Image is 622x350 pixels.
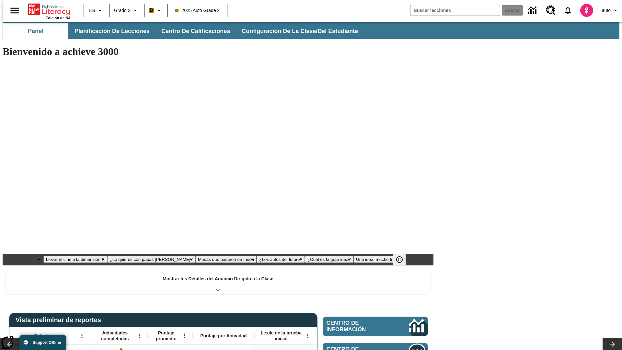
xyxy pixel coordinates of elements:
button: Perfil/Configuración [597,5,622,16]
a: Centro de recursos, Se abrirá en una pestaña nueva. [542,2,559,19]
button: Abrir menú [77,331,87,341]
a: Portada [28,3,70,16]
span: Edición de NJ [46,16,70,20]
button: Boost El color de la clase es anaranjado claro. Cambiar el color de la clase. [146,5,166,16]
div: Pausar [393,254,412,265]
div: Portada [28,2,70,20]
span: 2025 Auto Grade 2 [175,7,220,14]
button: Diapositiva 6 Una idea, mucho trabajo [353,256,406,263]
span: Grado 2 [114,7,131,14]
input: Buscar campo [410,5,500,16]
button: Diapositiva 2 ¿Lo quieres con papas fritas? [107,256,195,263]
span: ES [89,7,95,14]
button: Support Offline [19,335,66,350]
a: Centro de información [524,2,542,19]
button: Abrir menú [303,331,313,341]
button: Grado: Grado 2, Elige un grado [111,5,142,16]
span: Estudiante [34,333,58,339]
span: Actividades completadas [94,330,136,342]
button: Carrusel de lecciones, seguir [603,338,622,350]
span: Vista preliminar de reportes [16,316,104,324]
div: Subbarra de navegación [3,23,364,39]
p: Mostrar los Detalles del Anuncio Dirigido a la Clase [163,275,273,282]
span: Centro de información [327,320,387,333]
button: Escoja un nuevo avatar [576,2,597,19]
div: Subbarra de navegación [3,22,619,39]
div: Mostrar los Detalles del Anuncio Dirigido a la Clase [6,272,430,294]
button: Abrir el menú lateral [5,1,24,20]
span: Puntaje por Actividad [200,333,247,339]
img: avatar image [580,4,593,17]
span: Puntaje promedio [151,330,182,342]
button: Abrir menú [134,331,144,341]
button: Diapositiva 3 Modas que pasaron de moda [195,256,257,263]
button: Configuración de la clase/del estudiante [236,23,363,39]
button: Centro de calificaciones [156,23,235,39]
button: Planificación de lecciones [69,23,155,39]
button: Diapositiva 5 ¿Cuál es la gran idea? [305,256,353,263]
button: Panel [3,23,68,39]
span: Support Offline [33,340,61,345]
button: Abrir menú [180,331,190,341]
button: Pausar [393,254,406,265]
button: Lenguaje: ES, Selecciona un idioma [86,5,107,16]
span: B [150,6,153,14]
a: Centro de información [323,317,428,336]
button: Diapositiva 4 ¿Los autos del futuro? [257,256,305,263]
body: Máximo 600 caracteres Presiona Escape para desactivar la barra de herramientas Presiona Alt + F10... [3,5,95,11]
a: Notificaciones [559,2,576,19]
h1: Bienvenido a achieve 3000 [3,46,433,58]
span: Lexile de la prueba inicial [258,330,305,342]
span: Tauto [600,7,611,14]
button: Diapositiva 1 Llevar el cine a la dimensión X [43,256,107,263]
